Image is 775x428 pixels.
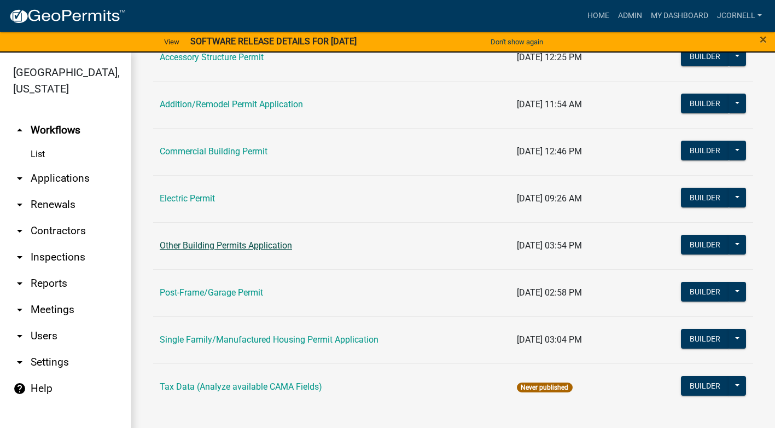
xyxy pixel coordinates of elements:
button: Builder [681,235,729,255]
a: My Dashboard [646,5,713,26]
a: Addition/Remodel Permit Application [160,99,303,109]
i: arrow_drop_down [13,356,26,369]
span: Never published [517,383,572,392]
button: Builder [681,329,729,349]
button: Builder [681,188,729,207]
span: [DATE] 12:46 PM [517,146,582,157]
a: Electric Permit [160,193,215,204]
button: Don't show again [486,33,547,51]
button: Builder [681,47,729,66]
span: [DATE] 02:58 PM [517,287,582,298]
button: Builder [681,376,729,396]
i: arrow_drop_down [13,224,26,238]
a: View [160,33,184,51]
span: [DATE] 09:26 AM [517,193,582,204]
i: arrow_drop_up [13,124,26,137]
a: jcornell [713,5,766,26]
i: arrow_drop_down [13,251,26,264]
i: arrow_drop_down [13,172,26,185]
a: Accessory Structure Permit [160,52,264,62]
i: help [13,382,26,395]
button: Builder [681,282,729,302]
span: [DATE] 03:54 PM [517,240,582,251]
span: [DATE] 03:04 PM [517,334,582,345]
button: Builder [681,94,729,113]
strong: SOFTWARE RELEASE DETAILS FOR [DATE] [190,36,357,47]
a: Commercial Building Permit [160,146,267,157]
span: [DATE] 11:54 AM [517,99,582,109]
button: Close [760,33,767,46]
button: Builder [681,141,729,160]
i: arrow_drop_down [13,303,26,316]
a: Single Family/Manufactured Housing Permit Application [160,334,378,345]
a: Tax Data (Analyze available CAMA Fields) [160,381,322,392]
i: arrow_drop_down [13,277,26,290]
a: Home [583,5,614,26]
span: × [760,32,767,47]
i: arrow_drop_down [13,198,26,211]
i: arrow_drop_down [13,329,26,343]
a: Admin [614,5,646,26]
span: [DATE] 12:25 PM [517,52,582,62]
a: Post-Frame/Garage Permit [160,287,263,298]
a: Other Building Permits Application [160,240,292,251]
